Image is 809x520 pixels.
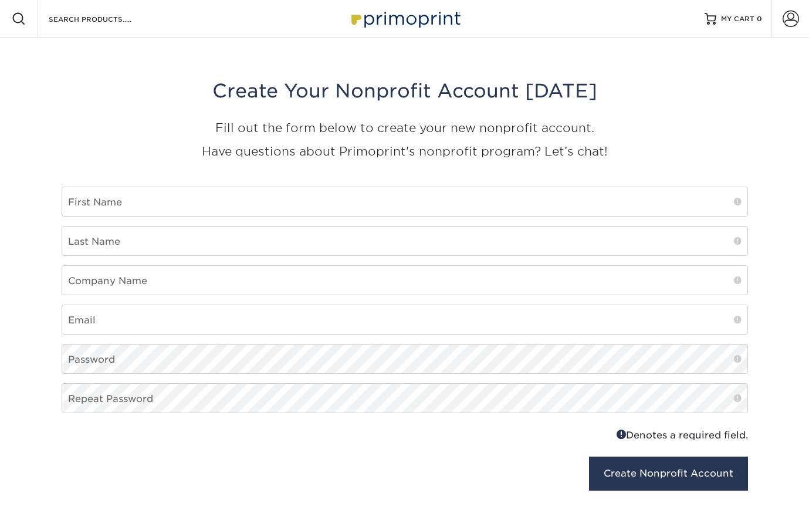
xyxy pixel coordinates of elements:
h3: Create Your Nonprofit Account [DATE] [62,80,748,102]
p: Fill out the form below to create your new nonprofit account. Have questions about Primoprint's n... [62,116,748,163]
input: SEARCH PRODUCTS..... [48,12,162,26]
div: Denotes a required field. [414,427,748,443]
span: 0 [757,15,762,23]
button: Create Nonprofit Account [589,457,748,491]
img: Primoprint [346,6,463,31]
span: MY CART [721,14,754,24]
